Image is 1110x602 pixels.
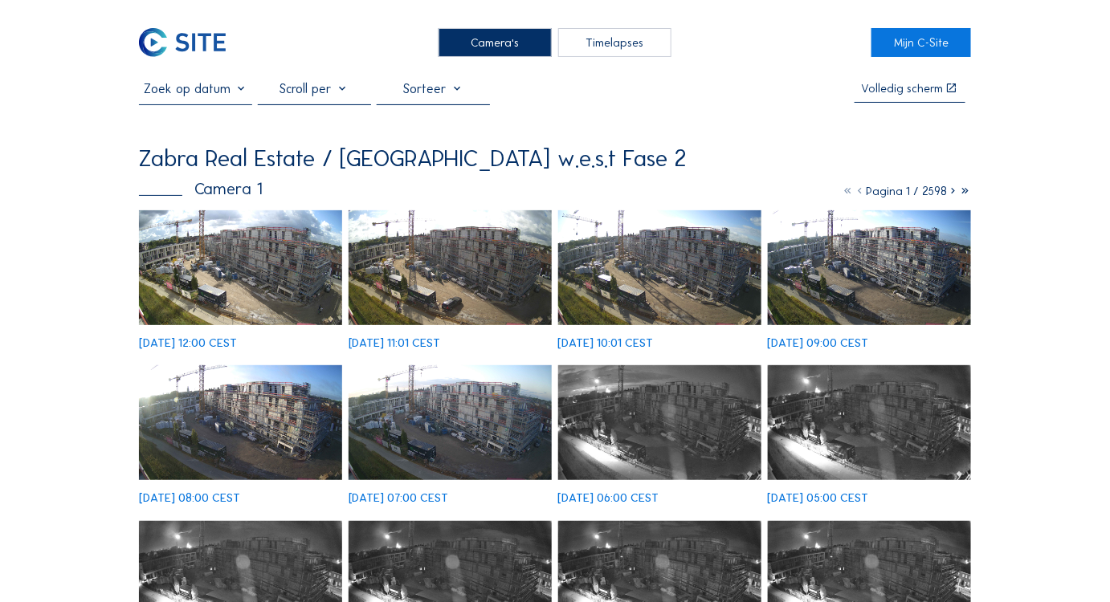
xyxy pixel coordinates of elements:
[349,210,553,325] img: image_52887679
[558,28,671,57] div: Timelapses
[768,337,869,349] div: [DATE] 09:00 CEST
[349,365,553,480] img: image_52885387
[768,492,869,504] div: [DATE] 05:00 CEST
[139,81,252,96] input: Zoek op datum 󰅀
[862,83,944,95] div: Volledig scherm
[139,28,239,57] a: C-SITE Logo
[139,492,240,504] div: [DATE] 08:00 CEST
[558,210,762,325] img: image_52887103
[558,365,762,480] img: image_52884823
[871,28,971,57] a: Mijn C-Site
[768,365,972,480] img: image_52884506
[139,210,343,325] img: image_52888256
[139,28,226,57] img: C-SITE Logo
[349,492,449,504] div: [DATE] 07:00 CEST
[139,147,687,170] div: Zabra Real Estate / [GEOGRAPHIC_DATA] w.e.s.t Fase 2
[139,181,263,197] div: Camera 1
[439,28,552,57] div: Camera's
[768,210,972,325] img: image_52886529
[866,184,947,198] span: Pagina 1 / 2598
[139,337,237,349] div: [DATE] 12:00 CEST
[558,337,654,349] div: [DATE] 10:01 CEST
[349,337,441,349] div: [DATE] 11:01 CEST
[139,365,343,480] img: image_52885970
[558,492,659,504] div: [DATE] 06:00 CEST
